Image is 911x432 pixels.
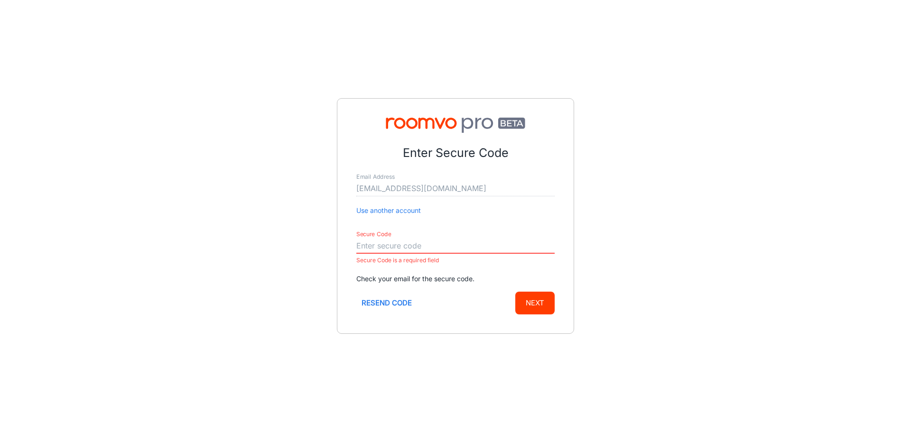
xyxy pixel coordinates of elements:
[356,118,555,133] img: Roomvo PRO Beta
[356,181,555,196] input: myname@example.com
[356,230,391,239] label: Secure Code
[356,292,417,314] button: Resend code
[356,255,555,266] p: Secure Code is a required field
[515,292,555,314] button: Next
[356,239,555,254] input: Enter secure code
[356,205,421,216] button: Use another account
[356,274,555,284] p: Check your email for the secure code.
[356,173,395,181] label: Email Address
[356,144,555,162] p: Enter Secure Code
